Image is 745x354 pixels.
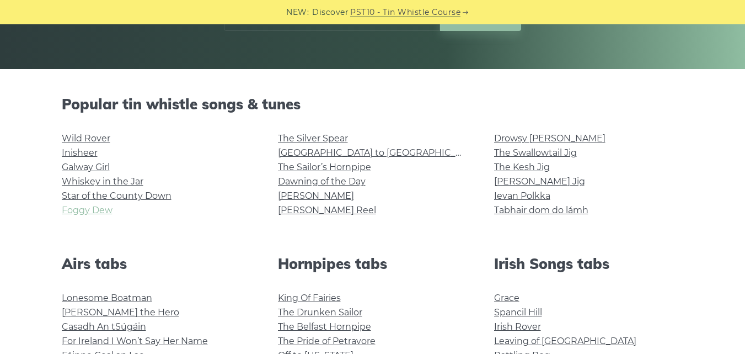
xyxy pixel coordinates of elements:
[278,176,366,187] a: Dawning of the Day
[62,307,179,318] a: [PERSON_NAME] the Hero
[494,255,684,272] h2: Irish Songs tabs
[62,336,208,346] a: For Ireland I Won’t Say Her Name
[278,162,371,172] a: The Sailor’s Hornpipe
[494,293,519,303] a: Grace
[278,147,481,158] a: [GEOGRAPHIC_DATA] to [GEOGRAPHIC_DATA]
[350,6,460,19] a: PST10 - Tin Whistle Course
[278,133,348,144] a: The Silver Spear
[494,191,550,201] a: Ievan Polkka
[62,205,112,215] a: Foggy Dew
[62,133,110,144] a: Wild Rover
[278,205,376,215] a: [PERSON_NAME] Reel
[494,162,550,172] a: The Kesh Jig
[278,255,468,272] h2: Hornpipes tabs
[278,321,371,332] a: The Belfast Hornpipe
[494,147,577,158] a: The Swallowtail Jig
[62,96,684,113] h2: Popular tin whistle songs & tunes
[278,307,362,318] a: The Drunken Sailor
[494,321,541,332] a: Irish Rover
[62,162,110,172] a: Galway Girl
[286,6,309,19] span: NEW:
[312,6,349,19] span: Discover
[494,205,588,215] a: Tabhair dom do lámh
[278,293,341,303] a: King Of Fairies
[62,176,143,187] a: Whiskey in the Jar
[62,321,146,332] a: Casadh An tSúgáin
[494,336,636,346] a: Leaving of [GEOGRAPHIC_DATA]
[494,307,542,318] a: Spancil Hill
[62,293,152,303] a: Lonesome Boatman
[62,191,171,201] a: Star of the County Down
[278,336,376,346] a: The Pride of Petravore
[494,176,585,187] a: [PERSON_NAME] Jig
[494,133,605,144] a: Drowsy [PERSON_NAME]
[62,147,98,158] a: Inisheer
[278,191,354,201] a: [PERSON_NAME]
[62,255,251,272] h2: Airs tabs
